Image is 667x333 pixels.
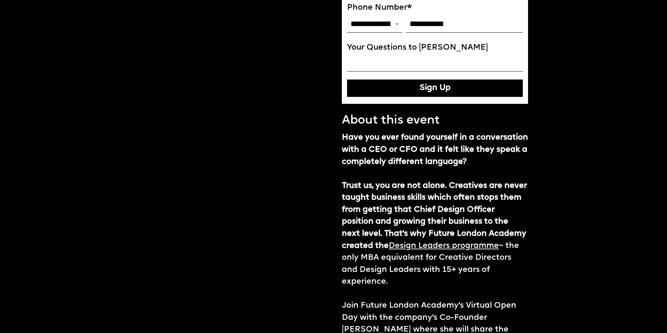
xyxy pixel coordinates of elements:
[347,3,523,13] label: Phone Number
[389,242,499,250] a: Design Leaders programme
[347,80,523,97] button: Sign Up
[342,113,528,129] p: About this event
[347,43,523,53] label: Your Questions to [PERSON_NAME]
[342,134,528,250] strong: Have you ever found yourself in a conversation with a CEO or CFO and it felt like they speak a co...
